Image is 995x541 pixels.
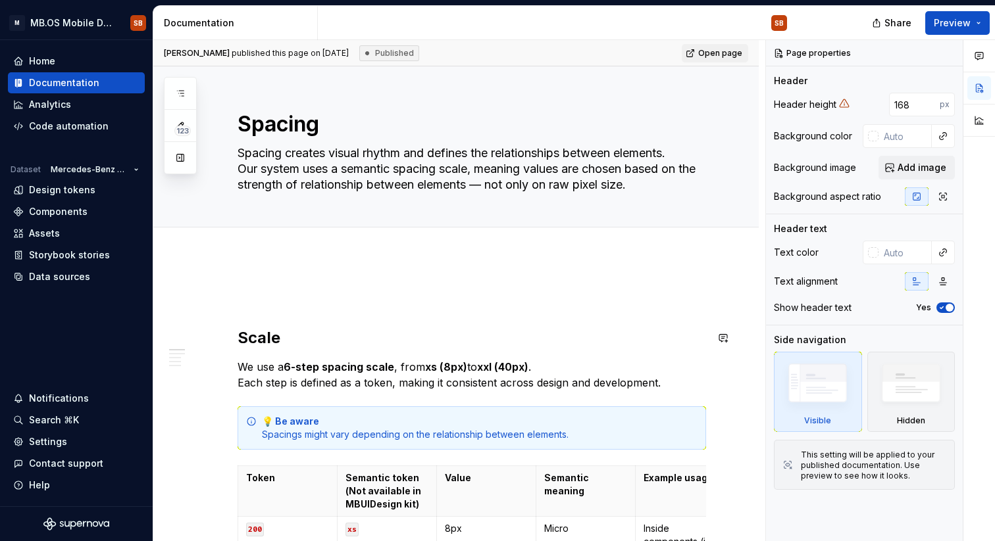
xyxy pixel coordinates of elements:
[45,160,145,179] button: Mercedes-Benz 2.0
[29,55,55,68] div: Home
[359,45,419,61] div: Published
[804,415,831,426] div: Visible
[262,415,319,427] strong: 💡 Be aware
[775,18,784,28] div: SB
[774,333,846,346] div: Side navigation
[29,248,110,262] div: Storybook stories
[940,99,950,110] p: px
[897,415,925,426] div: Hidden
[916,302,931,313] label: Yes
[774,74,807,87] div: Header
[879,156,955,179] button: Add image
[774,222,827,235] div: Header text
[235,143,703,195] textarea: Spacing creates visual rhythm and defines the relationships between elements. Our system uses a s...
[774,352,862,432] div: Visible
[29,413,79,427] div: Search ⌘K
[174,126,191,136] span: 123
[30,16,115,30] div: MB.OS Mobile Design System
[774,129,852,143] div: Background color
[3,9,150,37] button: MMB.OS Mobile Design SystemSB
[29,98,71,111] div: Analytics
[11,164,41,175] div: Dataset
[8,116,145,137] a: Code automation
[8,475,145,496] button: Help
[544,522,627,535] p: Micro
[445,522,528,535] p: 8px
[774,275,838,288] div: Text alignment
[164,16,312,30] div: Documentation
[879,124,932,148] input: Auto
[246,523,264,536] code: 200
[51,164,128,175] span: Mercedes-Benz 2.0
[698,48,742,59] span: Open page
[8,51,145,72] a: Home
[9,15,25,31] div: M
[43,517,109,530] svg: Supernova Logo
[29,270,90,283] div: Data sources
[29,435,67,448] div: Settings
[682,44,748,62] a: Open page
[8,388,145,409] button: Notifications
[8,223,145,244] a: Assets
[29,392,89,405] div: Notifications
[29,183,95,197] div: Design tokens
[644,471,727,484] p: Example usage
[29,120,109,133] div: Code automation
[8,179,145,200] a: Design tokens
[898,161,946,174] span: Add image
[477,360,528,373] strong: xxl (40px)
[934,16,971,30] span: Preview
[867,352,956,432] div: Hidden
[235,108,703,140] textarea: Spacing
[29,205,88,218] div: Components
[29,479,50,492] div: Help
[134,18,143,28] div: SB
[8,453,145,474] button: Contact support
[865,11,920,35] button: Share
[284,360,394,373] strong: 6-step spacing scale
[29,76,99,89] div: Documentation
[774,161,856,174] div: Background image
[8,410,145,431] button: Search ⌘K
[8,266,145,287] a: Data sources
[925,11,990,35] button: Preview
[801,450,946,481] div: This setting will be applied to your published documentation. Use preview to see how it looks.
[544,471,627,498] p: Semantic meaning
[8,431,145,452] a: Settings
[29,457,103,470] div: Contact support
[262,415,698,441] div: Spacings might vary depending on the relationship between elements.
[29,227,60,240] div: Assets
[889,93,940,116] input: Auto
[8,201,145,222] a: Components
[8,72,145,93] a: Documentation
[345,523,359,536] code: xs
[238,327,706,348] h2: Scale
[774,190,881,203] div: Background aspect ratio
[345,471,428,511] p: Semantic token (Not available in MBUIDesign kit)
[8,94,145,115] a: Analytics
[774,301,852,314] div: Show header text
[425,360,467,373] strong: xs (8px)
[774,246,819,259] div: Text color
[884,16,911,30] span: Share
[879,241,932,264] input: Auto
[445,471,528,484] p: Value
[246,471,329,484] p: Token
[164,48,230,58] span: [PERSON_NAME]
[238,359,706,390] p: We use a , from to . Each step is defined as a token, making it consistent across design and deve...
[164,48,349,59] span: published this page on [DATE]
[8,245,145,266] a: Storybook stories
[774,98,836,111] div: Header height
